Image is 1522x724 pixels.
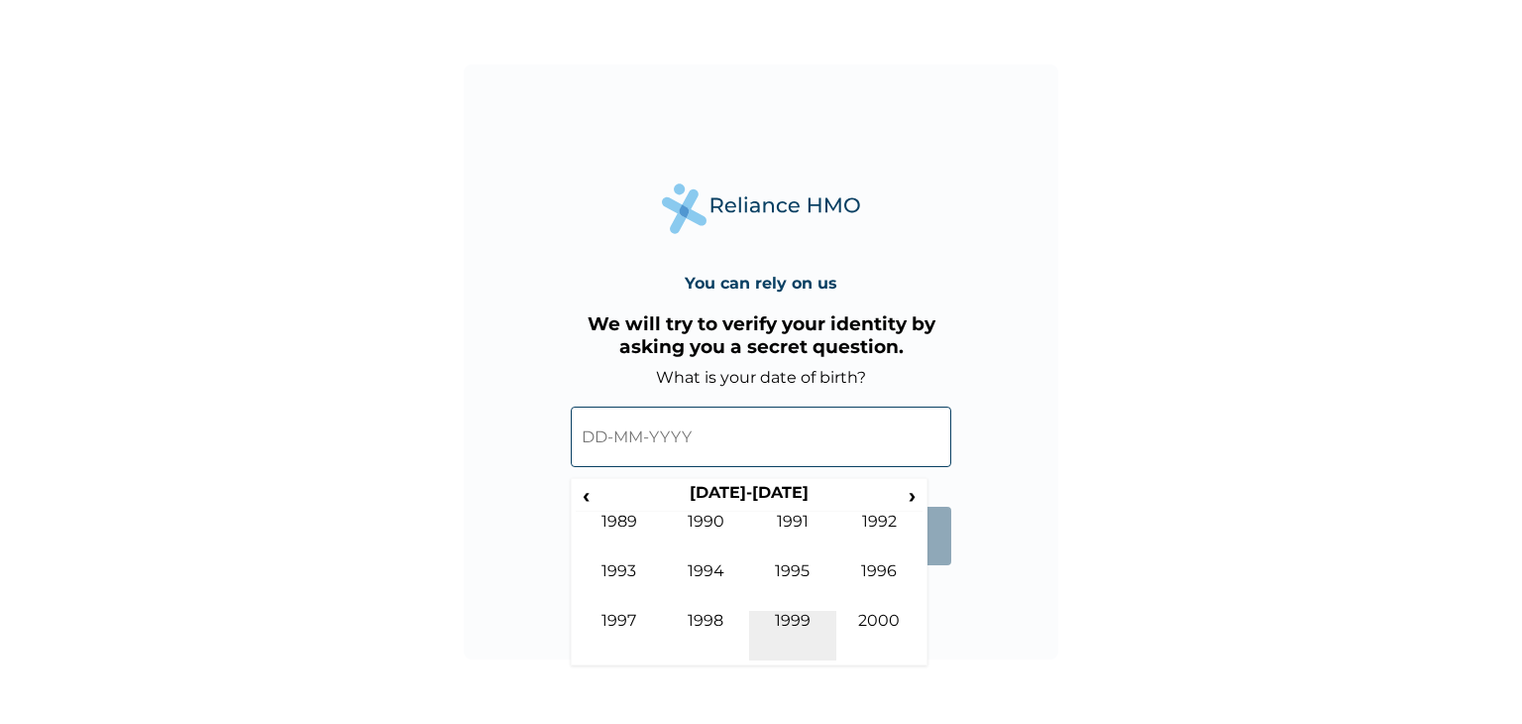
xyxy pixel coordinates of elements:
[749,611,836,661] td: 1999
[836,611,924,661] td: 2000
[576,611,663,661] td: 1997
[597,483,901,511] th: [DATE]-[DATE]
[663,512,750,561] td: 1990
[571,312,951,358] h3: We will try to verify your identity by asking you a secret question.
[749,512,836,561] td: 1991
[902,483,924,508] span: ›
[662,183,860,234] img: Reliance Health's Logo
[749,561,836,611] td: 1995
[656,368,866,387] label: What is your date of birth?
[576,561,663,611] td: 1993
[685,274,837,293] h4: You can rely on us
[571,407,951,467] input: DD-MM-YYYY
[663,561,750,611] td: 1994
[836,512,924,561] td: 1992
[663,611,750,661] td: 1998
[836,561,924,611] td: 1996
[576,512,663,561] td: 1989
[576,483,597,508] span: ‹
